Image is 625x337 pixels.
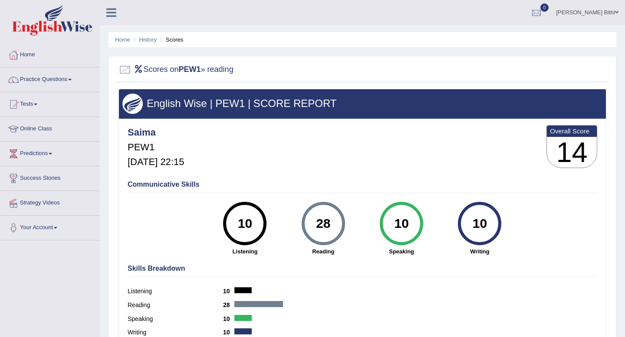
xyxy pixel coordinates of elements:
[210,247,280,256] strong: Listening
[0,117,99,139] a: Online Class
[223,315,234,322] b: 10
[385,205,417,242] div: 10
[223,329,234,336] b: 10
[122,98,602,109] h3: English Wise | PEW1 | SCORE REPORT
[0,166,99,188] a: Success Stories
[128,265,597,272] h4: Skills Breakdown
[0,142,99,163] a: Predictions
[139,36,157,43] a: History
[445,247,514,256] strong: Writing
[307,205,339,242] div: 28
[115,36,130,43] a: Home
[158,36,184,44] li: Scores
[179,65,201,74] b: PEW1
[128,287,223,296] label: Listening
[464,205,496,242] div: 10
[128,314,223,324] label: Speaking
[0,216,99,237] a: Your Account
[128,301,223,310] label: Reading
[367,247,436,256] strong: Speaking
[128,181,597,188] h4: Communicative Skills
[0,92,99,114] a: Tests
[229,205,261,242] div: 10
[118,63,234,76] h2: Scores on » reading
[223,301,234,308] b: 28
[547,137,597,168] h3: 14
[0,68,99,89] a: Practice Questions
[540,3,549,12] span: 0
[0,191,99,213] a: Strategy Videos
[550,127,594,135] b: Overall Score
[223,288,234,295] b: 10
[128,157,184,167] h5: [DATE] 22:15
[128,142,184,152] h5: PEW1
[128,127,184,138] h4: Saima
[289,247,358,256] strong: Reading
[122,94,143,114] img: wings.png
[128,328,223,337] label: Writing
[0,43,99,65] a: Home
